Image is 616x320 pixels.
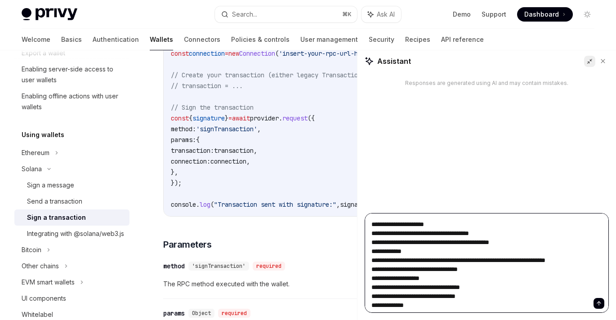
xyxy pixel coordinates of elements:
a: API reference [441,29,484,50]
span: 'signTransaction' [196,125,257,133]
a: Connectors [184,29,220,50]
a: Sign a message [14,177,129,193]
span: Dashboard [524,10,559,19]
div: required [218,309,250,318]
span: ({ [308,114,315,122]
div: Send a transaction [27,196,82,207]
span: }); [171,179,182,187]
span: Parameters [163,238,211,251]
span: request [282,114,308,122]
button: Ask AI [362,6,401,22]
div: Enabling offline actions with user wallets [22,91,124,112]
span: , [336,200,340,209]
a: Recipes [405,29,430,50]
span: { [189,114,192,122]
span: Object [192,310,211,317]
span: await [232,114,250,122]
div: Solana [22,164,42,174]
a: Send a transaction [14,193,129,209]
span: . [196,200,200,209]
span: // Create your transaction (either legacy Transaction or VersionedTransaction) [171,71,451,79]
span: provider [250,114,279,122]
h5: Using wallets [22,129,64,140]
span: }, [171,168,178,176]
a: Demo [453,10,471,19]
span: log [200,200,210,209]
div: Enabling server-side access to user wallets [22,64,124,85]
div: Sign a transaction [27,212,86,223]
div: required [253,262,285,271]
span: transaction: [171,147,214,155]
span: const [171,49,189,58]
span: ( [210,200,214,209]
span: "Transaction sent with signature:" [214,200,336,209]
div: Whitelabel [22,309,53,320]
span: signature [340,200,372,209]
span: // transaction = ... [171,82,243,90]
span: connection [189,49,225,58]
span: // Sign the transaction [171,103,254,111]
span: connection [210,157,246,165]
span: new [228,49,239,58]
span: console [171,200,196,209]
div: EVM smart wallets [22,277,75,288]
span: , [257,125,261,133]
span: 'insert-your-rpc-url-here' [279,49,372,58]
span: 'signTransaction' [192,262,246,270]
a: User management [300,29,358,50]
span: , [254,147,257,155]
span: method: [171,125,196,133]
span: , [246,157,250,165]
span: = [225,49,228,58]
span: transaction [214,147,254,155]
a: Enabling server-side access to user wallets [14,61,129,88]
span: params: [171,136,196,144]
a: Policies & controls [231,29,290,50]
span: signature [192,114,225,122]
img: light logo [22,8,77,21]
span: ⌘ K [342,11,352,18]
a: Integrating with @solana/web3.js [14,226,129,242]
button: Toggle dark mode [580,7,594,22]
span: . [279,114,282,122]
span: = [228,114,232,122]
div: Other chains [22,261,59,271]
div: Search... [232,9,257,20]
div: Ethereum [22,147,49,158]
a: Security [369,29,394,50]
div: Bitcoin [22,244,41,255]
a: Wallets [150,29,173,50]
a: UI components [14,290,129,307]
span: Ask AI [377,10,395,19]
div: method [163,262,185,271]
span: The RPC method executed with the wallet. [163,279,442,289]
span: } [225,114,228,122]
a: Enabling offline actions with user wallets [14,88,129,115]
a: Basics [61,29,82,50]
a: Sign a transaction [14,209,129,226]
span: connection: [171,157,210,165]
a: Support [482,10,506,19]
span: ( [275,49,279,58]
div: Integrating with @solana/web3.js [27,228,124,239]
span: Assistant [377,56,411,67]
div: Sign a message [27,180,74,191]
span: { [196,136,200,144]
button: Search...⌘K [215,6,357,22]
a: Welcome [22,29,50,50]
a: Authentication [93,29,139,50]
div: Responses are generated using AI and may contain mistakes. [405,80,568,87]
span: const [171,114,189,122]
div: UI components [22,293,66,304]
div: params [163,309,185,318]
a: Dashboard [517,7,573,22]
button: Send message [594,298,604,309]
span: Connection [239,49,275,58]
